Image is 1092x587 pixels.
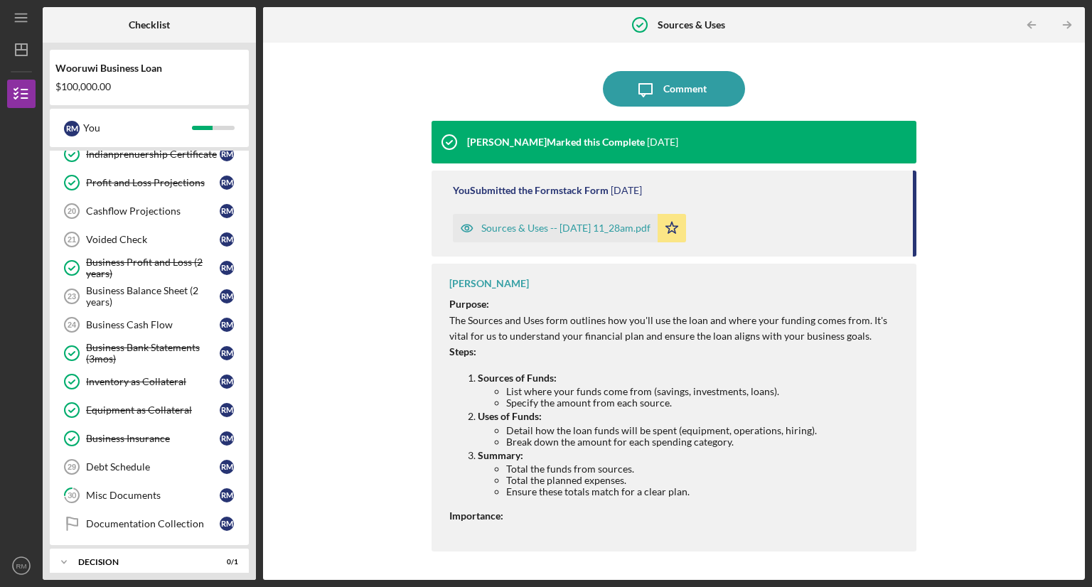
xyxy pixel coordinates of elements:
[86,490,220,501] div: Misc Documents
[506,397,902,409] li: Specify the amount from each source.
[220,176,234,190] div: R M
[57,396,242,424] a: Equipment as CollateralRM
[449,278,529,289] div: [PERSON_NAME]
[86,177,220,188] div: Profit and Loss Projections
[68,207,76,215] tspan: 20
[57,168,242,197] a: Profit and Loss ProjectionsRM
[478,410,542,422] strong: Uses of Funds:
[220,232,234,247] div: R M
[449,298,489,310] strong: Purpose:
[57,481,242,510] a: 30Misc DocumentsRM
[86,518,220,529] div: Documentation Collection
[467,136,645,148] div: [PERSON_NAME] Marked this Complete
[16,562,27,570] text: RM
[478,534,902,545] li: Helps us assess your financial strategy and project feasibility.
[78,558,203,566] div: Decision
[86,342,220,365] div: Business Bank Statements (3mos)
[57,197,242,225] a: 20Cashflow ProjectionsRM
[57,367,242,396] a: Inventory as CollateralRM
[68,463,76,471] tspan: 29
[86,376,220,387] div: Inventory as Collateral
[57,510,242,538] a: Documentation CollectionRM
[86,433,220,444] div: Business Insurance
[57,339,242,367] a: Business Bank Statements (3mos)RM
[83,116,192,140] div: You
[86,285,220,308] div: Business Balance Sheet (2 years)
[481,222,651,234] div: Sources & Uses -- [DATE] 11_28am.pdf
[68,491,77,500] tspan: 30
[57,424,242,453] a: Business InsuranceRM
[603,71,745,107] button: Comment
[68,321,77,329] tspan: 24
[506,386,902,397] li: List where your funds come from (savings, investments, loans).
[220,488,234,502] div: R M
[220,204,234,218] div: R M
[220,431,234,446] div: R M
[213,558,238,566] div: 0 / 1
[506,463,902,475] li: Total the funds from sources.
[220,346,234,360] div: R M
[663,71,707,107] div: Comment
[220,517,234,531] div: R M
[68,292,76,301] tspan: 23
[64,121,80,136] div: R M
[86,319,220,330] div: Business Cash Flow
[220,403,234,417] div: R M
[220,375,234,389] div: R M
[220,318,234,332] div: R M
[506,475,902,486] li: Total the planned expenses.
[506,436,902,448] li: Break down the amount for each spending category.
[611,185,642,196] time: 2024-10-28 15:28
[506,425,902,436] li: Detail how the loan funds will be spent (equipment, operations, hiring).
[478,372,557,384] strong: Sources of Funds:
[57,311,242,339] a: 24Business Cash FlowRM
[449,313,902,345] p: The Sources and Uses form outlines how you'll use the loan and where your funding comes from. It'...
[55,81,243,92] div: $100,000.00
[57,282,242,311] a: 23Business Balance Sheet (2 years)RM
[220,261,234,275] div: R M
[478,449,523,461] strong: Summary:
[7,551,36,580] button: RM
[220,289,234,303] div: R M
[86,149,220,160] div: Indianprenuership Certificate
[453,185,609,196] div: You Submitted the Formstack Form
[57,225,242,254] a: 21Voided CheckRM
[68,235,76,244] tspan: 21
[658,19,725,31] b: Sources & Uses
[449,345,476,357] strong: Steps:
[506,486,902,497] li: Ensure these totals match for a clear plan.
[57,453,242,481] a: 29Debt ScheduleRM
[647,136,678,148] time: 2024-10-31 18:01
[86,205,220,217] div: Cashflow Projections
[220,460,234,474] div: R M
[449,510,503,522] strong: Importance:
[86,234,220,245] div: Voided Check
[220,147,234,161] div: R M
[86,461,220,473] div: Debt Schedule
[55,63,243,74] div: Wooruwi Business Loan
[453,214,686,242] button: Sources & Uses -- [DATE] 11_28am.pdf
[86,404,220,416] div: Equipment as Collateral
[129,19,170,31] b: Checklist
[57,140,242,168] a: Indianprenuership CertificateRM
[86,257,220,279] div: Business Profit and Loss (2 years)
[57,254,242,282] a: Business Profit and Loss (2 years)RM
